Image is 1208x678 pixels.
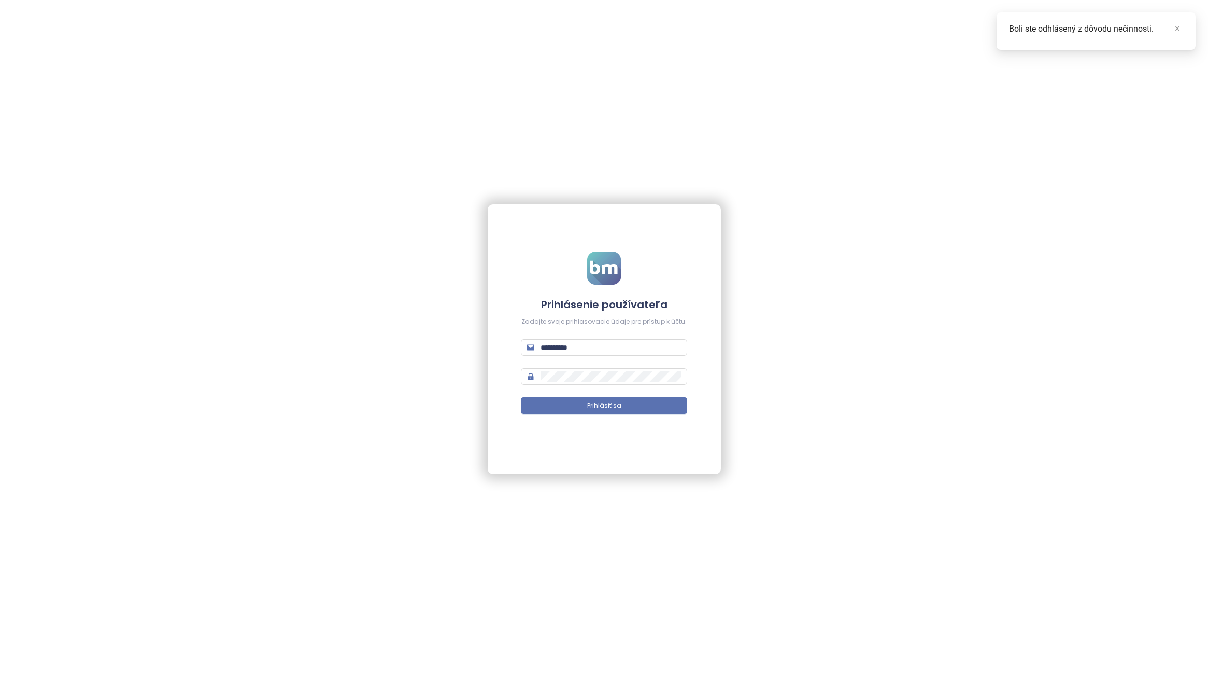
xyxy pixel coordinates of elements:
[587,252,621,285] img: logo
[521,297,687,312] h4: Prihlásenie používateľa
[527,344,534,351] span: mail
[527,373,534,380] span: lock
[521,317,687,327] div: Zadajte svoje prihlasovacie údaje pre prístup k účtu.
[587,401,621,411] span: Prihlásiť sa
[1174,25,1181,32] span: close
[521,397,687,414] button: Prihlásiť sa
[1009,23,1183,35] div: Boli ste odhlásený z dôvodu nečinnosti.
